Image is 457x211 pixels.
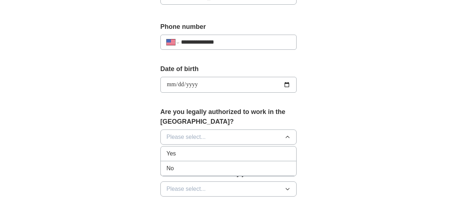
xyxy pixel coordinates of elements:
[160,64,297,74] label: Date of birth
[160,107,297,127] label: Are you legally authorized to work in the [GEOGRAPHIC_DATA]?
[167,149,176,158] span: Yes
[167,185,206,193] span: Please select...
[160,129,297,145] button: Please select...
[167,164,174,173] span: No
[167,133,206,141] span: Please select...
[160,181,297,197] button: Please select...
[160,22,297,32] label: Phone number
